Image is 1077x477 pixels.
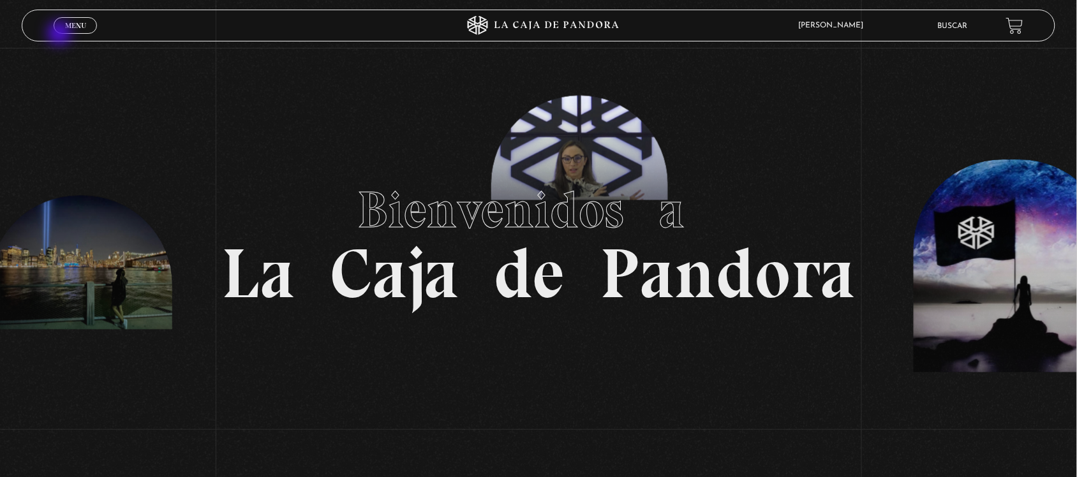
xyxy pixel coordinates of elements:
span: [PERSON_NAME] [792,22,877,29]
span: Bienvenidos a [357,179,720,240]
span: Cerrar [61,33,91,41]
a: Buscar [938,22,968,30]
h1: La Caja de Pandora [222,168,856,309]
span: Menu [65,22,86,29]
a: View your shopping cart [1006,17,1023,34]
